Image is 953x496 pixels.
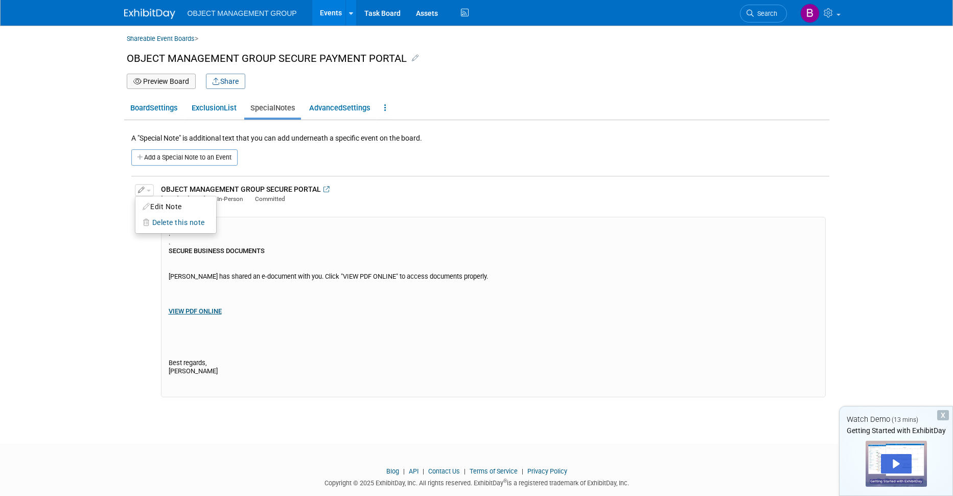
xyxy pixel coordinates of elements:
[840,425,952,436] div: Getting Started with ExhibitDay
[937,410,949,420] div: Dismiss
[881,454,912,474] div: Play
[503,478,507,484] sup: ®
[127,74,196,89] button: Preview Board
[740,5,787,22] a: Search
[161,185,321,193] span: OBJECT MANAGEMENT GROUP SECURE PORTAL
[185,98,242,118] a: ExclusionList
[255,195,285,202] span: Committed
[124,9,175,19] img: ExhibitDay
[401,467,407,475] span: |
[169,307,222,315] a: VIEW PDF ONLINE
[527,467,567,475] a: Privacy Policy
[131,133,829,143] div: A "Special Note" is additional text that you can add underneath a specific event on the board.
[303,98,376,118] a: AdvancedSettings
[169,247,265,255] b: SECURE BUSINESS DOCUMENTS
[409,467,419,475] a: API
[754,10,777,17] span: Search
[206,74,245,89] button: Share
[161,217,826,397] div: . . . [PERSON_NAME] has shared an e-document with you. Click "VIEW PDF ONLINE" to access document...
[152,218,205,227] span: Delete this note
[124,98,183,118] a: BoardSettings
[217,195,243,202] span: In-Person
[161,206,826,216] div: Special Note:
[428,467,460,475] a: Contact Us
[420,467,427,475] span: |
[342,103,370,112] span: Settings
[840,414,952,425] div: Watch Demo
[131,149,238,166] button: Add a Special Note to an Event
[386,467,399,475] a: Blog
[135,200,216,214] button: Edit Note
[130,103,150,112] span: Board
[519,467,526,475] span: |
[127,52,407,64] span: OBJECT MANAGEMENT GROUP SECURE PAYMENT PORTAL
[800,4,820,23] img: Bill Hoffman
[195,34,198,42] span: >
[250,103,275,112] span: Special
[127,32,195,46] a: Shareable Event Boards
[322,186,329,193] a: Go to event
[244,98,301,118] a: SpecialNotes
[892,416,918,423] span: (13 mins)
[188,9,297,17] span: OBJECT MANAGEMENT GROUP
[135,216,216,230] button: Delete this note
[461,467,468,475] span: |
[470,467,518,475] a: Terms of Service
[224,103,237,112] span: List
